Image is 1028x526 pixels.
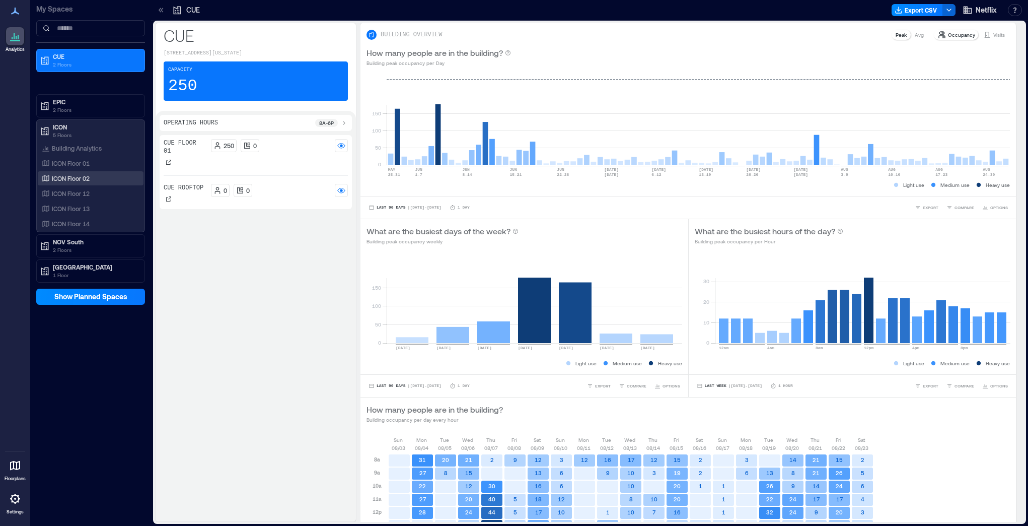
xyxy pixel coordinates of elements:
text: 24 [789,509,796,515]
p: 08/12 [600,444,614,452]
text: 2 [861,456,864,463]
p: Light use [903,359,924,367]
p: CUE [186,5,200,15]
p: Tue [602,436,611,444]
text: AUG [935,167,943,172]
p: 2 Floors [53,60,137,69]
p: 08/16 [693,444,706,452]
p: Building peak occupancy weekly [366,237,519,245]
p: 8a - 6p [319,119,334,127]
text: 26 [766,483,773,489]
text: 28 [419,509,426,515]
text: 12 [558,496,565,502]
p: Mon [578,436,589,444]
p: Peak [896,31,907,39]
tspan: 20 [703,299,709,305]
text: 17 [813,496,820,502]
span: COMPARE [954,383,974,389]
p: 08/22 [832,444,845,452]
text: 12 [650,456,657,463]
text: [DATE] [651,167,666,172]
p: 1 Hour [778,383,793,389]
tspan: 30 [703,278,709,284]
span: Netflix [976,5,997,15]
p: Occupancy [948,31,975,39]
p: ICON [53,123,137,131]
p: 08/20 [785,444,799,452]
text: 32 [766,509,773,515]
button: Last 90 Days |[DATE]-[DATE] [366,381,444,391]
p: Light use [575,359,597,367]
text: [DATE] [604,172,619,177]
text: 13 [535,470,542,476]
button: OPTIONS [652,381,682,391]
tspan: 10 [703,319,709,325]
p: 08/19 [762,444,776,452]
text: [DATE] [477,346,492,350]
tspan: 0 [378,161,381,167]
p: 0 [246,186,250,194]
text: 8am [816,346,823,350]
text: 10 [650,496,657,502]
p: What are the busiest days of the week? [366,225,510,237]
text: 15 [674,456,681,463]
a: Settings [3,487,27,518]
text: [DATE] [699,167,713,172]
p: [STREET_ADDRESS][US_STATE] [164,49,348,57]
text: [DATE] [518,346,533,350]
p: 08/11 [577,444,591,452]
text: 30 [488,483,495,489]
text: 8pm [961,346,968,350]
text: 1 [722,483,725,489]
p: Mon [416,436,427,444]
text: 22-28 [557,172,569,177]
text: 25-31 [388,172,400,177]
text: 9 [513,456,517,463]
span: EXPORT [923,205,938,211]
text: 24 [789,496,796,502]
p: My Spaces [36,4,145,14]
text: 3 [560,456,563,463]
p: CUE [53,52,137,60]
button: EXPORT [913,381,940,391]
a: Analytics [3,24,28,55]
text: 26 [836,470,843,476]
text: MAY [388,167,396,172]
text: [DATE] [604,167,619,172]
text: 10 [627,470,634,476]
button: COMPARE [944,381,976,391]
p: CUE [164,25,348,45]
p: 1 Day [458,205,470,211]
p: How many people are in the building? [366,47,503,59]
text: 12am [719,346,728,350]
text: JUN [462,167,470,172]
text: 4pm [912,346,920,350]
text: 40 [488,496,495,502]
p: 8a [374,455,380,464]
p: Thu [648,436,657,444]
p: 9a [374,469,380,477]
button: COMPARE [617,381,648,391]
text: 1-7 [415,172,422,177]
text: 8 [629,496,633,502]
span: OPTIONS [663,383,680,389]
text: [DATE] [436,346,451,350]
text: 15 [836,456,843,463]
p: How many people are in the building? [366,404,503,416]
button: Netflix [960,2,1000,18]
p: Avg [915,31,924,39]
p: Tue [764,436,773,444]
text: 20 [674,496,681,502]
text: 2 [699,456,702,463]
p: 08/04 [415,444,428,452]
text: 21 [465,456,472,463]
tspan: 100 [372,127,381,134]
text: 9 [791,483,795,489]
text: 6 [745,470,749,476]
text: 3 [652,470,656,476]
text: 12 [465,483,472,489]
p: 08/23 [855,444,868,452]
text: 14 [789,456,796,463]
tspan: 0 [378,340,381,346]
text: 1 [722,496,725,502]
